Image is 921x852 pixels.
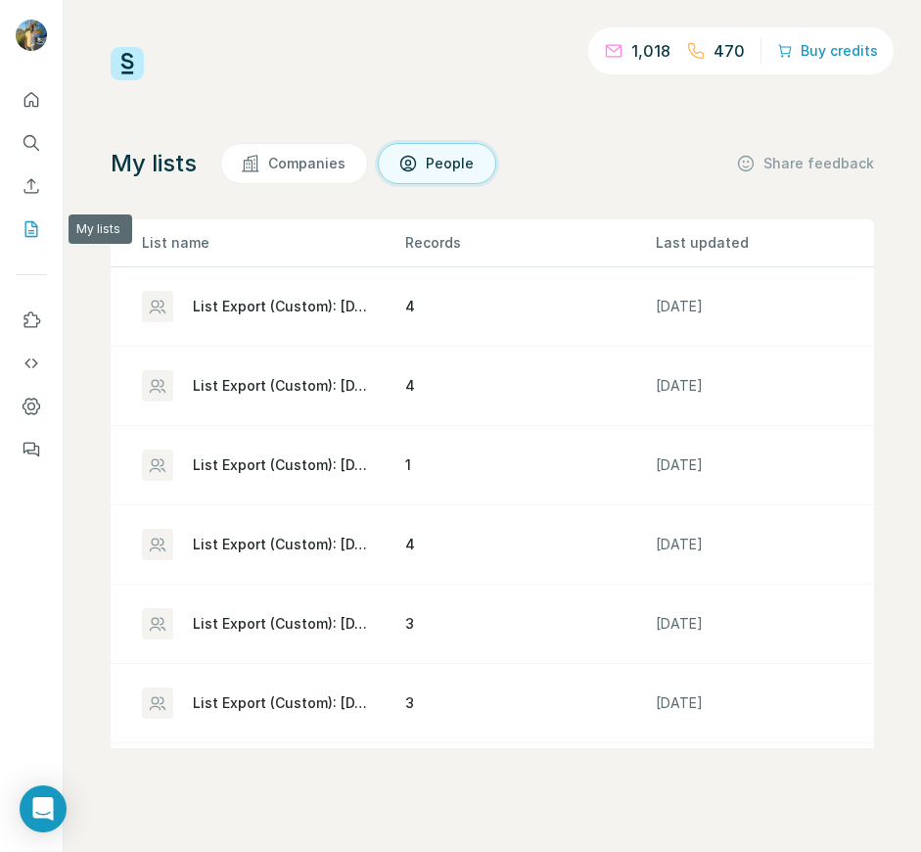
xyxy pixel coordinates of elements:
[193,455,372,475] div: List Export (Custom): [DATE] 15:42
[404,426,655,505] td: 1
[16,346,47,381] button: Use Surfe API
[16,389,47,424] button: Dashboard
[655,347,874,426] td: [DATE]
[404,347,655,426] td: 4
[404,505,655,585] td: 4
[20,785,67,832] div: Open Intercom Messenger
[268,154,347,173] span: Companies
[193,376,372,396] div: List Export (Custom): [DATE] 17:12
[656,233,873,253] p: Last updated
[16,212,47,247] button: My lists
[193,297,372,316] div: List Export (Custom): [DATE] 17:14
[404,267,655,347] td: 4
[16,432,47,467] button: Feedback
[655,426,874,505] td: [DATE]
[16,168,47,204] button: Enrich CSV
[111,47,144,80] img: Surfe Logo
[404,585,655,664] td: 3
[655,267,874,347] td: [DATE]
[16,303,47,338] button: Use Surfe on LinkedIn
[16,125,47,161] button: Search
[16,20,47,51] img: Avatar
[426,154,476,173] span: People
[405,233,654,253] p: Records
[111,148,197,179] h4: My lists
[655,585,874,664] td: [DATE]
[193,535,372,554] div: List Export (Custom): [DATE] 15:42
[16,82,47,118] button: Quick start
[631,39,670,63] p: 1,018
[193,693,372,713] div: List Export (Custom): [DATE] 15:37
[655,743,874,823] td: [DATE]
[193,614,372,634] div: List Export (Custom): [DATE] 15:38
[142,233,403,253] p: List name
[736,154,874,173] button: Share feedback
[404,743,655,823] td: 1
[655,505,874,585] td: [DATE]
[714,39,745,63] p: 470
[655,664,874,743] td: [DATE]
[404,664,655,743] td: 3
[777,37,878,65] button: Buy credits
